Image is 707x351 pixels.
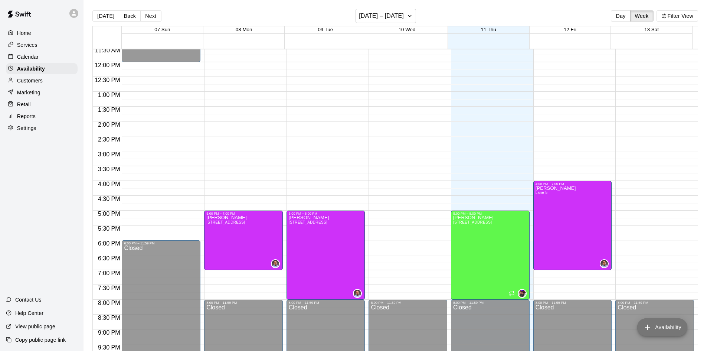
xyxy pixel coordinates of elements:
a: Retail [6,99,78,110]
a: Customers [6,75,78,86]
span: 5:00 PM [96,211,122,217]
div: Birgilito Santana [600,259,609,268]
p: Contact Us [15,296,42,303]
img: Jobe Allen [518,290,526,297]
div: 8:00 PM – 11:59 PM [453,301,527,305]
div: Jobe Allen [518,289,527,298]
div: 5:00 PM – 7:00 PM [206,212,281,215]
button: 09 Tue [318,27,333,32]
div: Birgilito Santana [271,259,280,268]
span: 4:30 PM [96,196,122,202]
p: Availability [17,65,45,72]
span: 11:30 AM [93,47,122,53]
button: 08 Mon [236,27,252,32]
a: Settings [6,123,78,134]
p: View public page [15,323,55,330]
span: 2:30 PM [96,136,122,143]
a: Services [6,39,78,51]
span: 6:00 PM [96,240,122,247]
div: 5:00 PM – 7:00 PM: Available [204,211,283,270]
p: Marketing [17,89,40,96]
button: Week [630,10,654,22]
span: 8:30 PM [96,315,122,321]
span: 9:00 PM [96,329,122,336]
a: Home [6,27,78,39]
p: Customers [17,77,43,84]
div: 5:00 PM – 8:00 PM [453,212,527,215]
div: 5:00 PM – 8:00 PM: Available [451,211,530,300]
button: Next [140,10,161,22]
button: 10 Wed [399,27,416,32]
button: add [637,318,687,336]
a: Reports [6,111,78,122]
img: Birgilito Santana [272,260,279,267]
span: 6:30 PM [96,255,122,261]
span: 1:00 PM [96,92,122,98]
span: 7:30 PM [96,285,122,291]
span: 4:00 PM [96,181,122,187]
span: 12:00 PM [93,62,122,68]
div: Birgilito Santana [353,289,362,298]
div: 8:00 PM – 11:59 PM [618,301,692,305]
div: 8:00 PM – 11:59 PM [536,301,610,305]
span: 8:00 PM [96,300,122,306]
p: Calendar [17,53,39,61]
p: Help Center [15,309,43,317]
span: 9:30 PM [96,344,122,351]
p: Settings [17,124,36,132]
span: 2:00 PM [96,121,122,128]
span: 1:30 PM [96,107,122,113]
div: 6:00 PM – 11:59 PM [124,241,198,245]
span: 3:00 PM [96,151,122,157]
button: Back [119,10,141,22]
p: Retail [17,101,31,108]
a: Availability [6,63,78,74]
span: Lane 5 [536,191,548,195]
div: 4:00 PM – 7:00 PM [536,182,610,186]
div: 8:00 PM – 11:59 PM [206,301,281,305]
span: Recurring availability [509,290,515,296]
button: [DATE] – [DATE] [356,9,416,23]
button: 12 Fri [564,27,576,32]
div: 8:00 PM – 11:59 PM [371,301,445,305]
img: Birgilito Santana [354,290,361,297]
h6: [DATE] – [DATE] [359,11,404,21]
span: 5:30 PM [96,225,122,232]
button: 13 Sat [644,27,659,32]
p: Home [17,29,31,37]
span: 12:30 PM [93,77,122,83]
button: [DATE] [92,10,119,22]
div: 5:00 PM – 8:00 PM [289,212,363,215]
a: Marketing [6,87,78,98]
div: 5:00 PM – 8:00 PM: Available [287,211,365,300]
p: Copy public page link [15,336,66,344]
p: Reports [17,113,36,120]
button: 11 Thu [481,27,496,32]
span: [STREET_ADDRESS] [289,220,327,224]
button: Day [611,10,630,22]
button: Filter View [657,10,698,22]
span: 7:00 PM [96,270,122,276]
span: [STREET_ADDRESS] [206,220,245,224]
img: Birgilito Santana [600,260,608,267]
div: 4:00 PM – 7:00 PM: Available [533,181,612,270]
span: 3:30 PM [96,166,122,172]
div: Calendar [6,51,78,62]
button: 07 Sun [154,27,170,32]
span: [STREET_ADDRESS] [453,220,492,224]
